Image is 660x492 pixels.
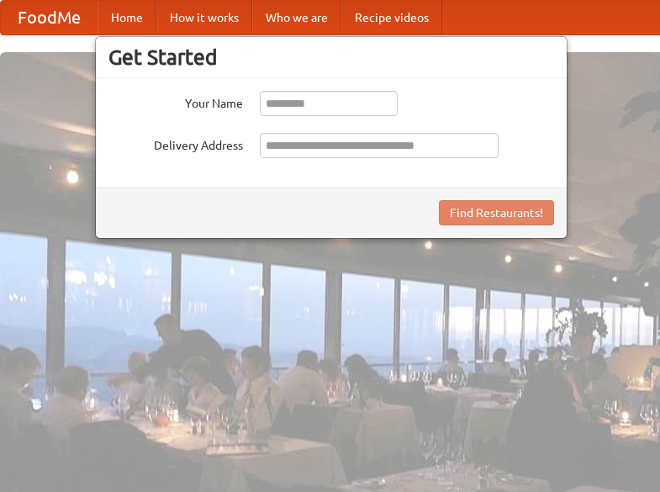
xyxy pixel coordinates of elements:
[108,91,243,112] label: Your Name
[108,133,243,154] label: Delivery Address
[439,200,554,225] button: Find Restaurants!
[156,1,252,34] a: How it works
[341,1,442,34] a: Recipe videos
[252,1,341,34] a: Who we are
[98,1,156,34] a: Home
[1,1,98,34] a: FoodMe
[108,45,554,70] h3: Get Started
